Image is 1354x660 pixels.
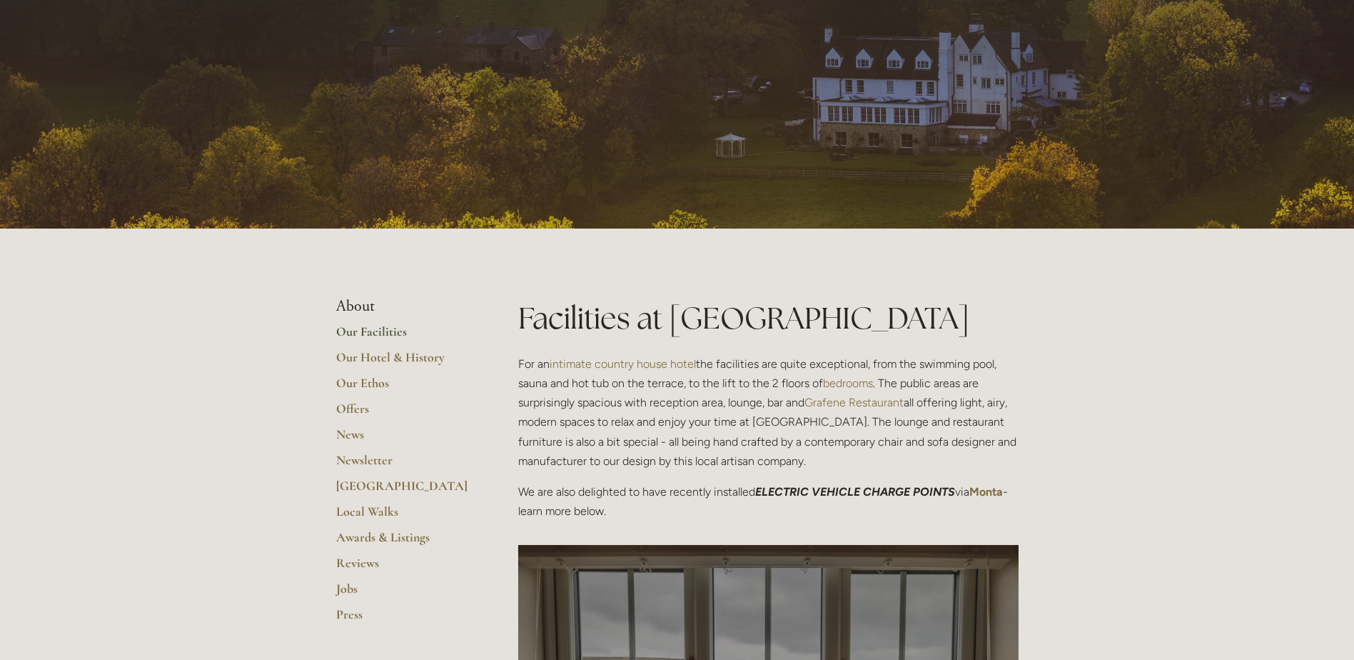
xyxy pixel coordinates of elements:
a: [GEOGRAPHIC_DATA] [336,478,473,504]
a: Our Ethos [336,375,473,401]
a: Awards & Listings [336,529,473,555]
a: Our Facilities [336,324,473,349]
p: For an the facilities are quite exceptional, from the swimming pool, sauna and hot tub on the ter... [518,354,1019,471]
a: Press [336,606,473,632]
a: Our Hotel & History [336,349,473,375]
a: Newsletter [336,452,473,478]
p: We are also delighted to have recently installed via - learn more below. [518,482,1019,521]
a: Monta [969,485,1003,499]
a: News [336,426,473,452]
a: Local Walks [336,504,473,529]
a: Jobs [336,581,473,606]
a: Offers [336,401,473,426]
a: Reviews [336,555,473,581]
a: intimate country house hotel [550,357,696,371]
a: bedrooms [823,376,873,390]
h1: Facilities at [GEOGRAPHIC_DATA] [518,297,1019,339]
li: About [336,297,473,316]
em: ELECTRIC VEHICLE CHARGE POINTS [755,485,955,499]
a: Grafene Restaurant [804,396,904,409]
